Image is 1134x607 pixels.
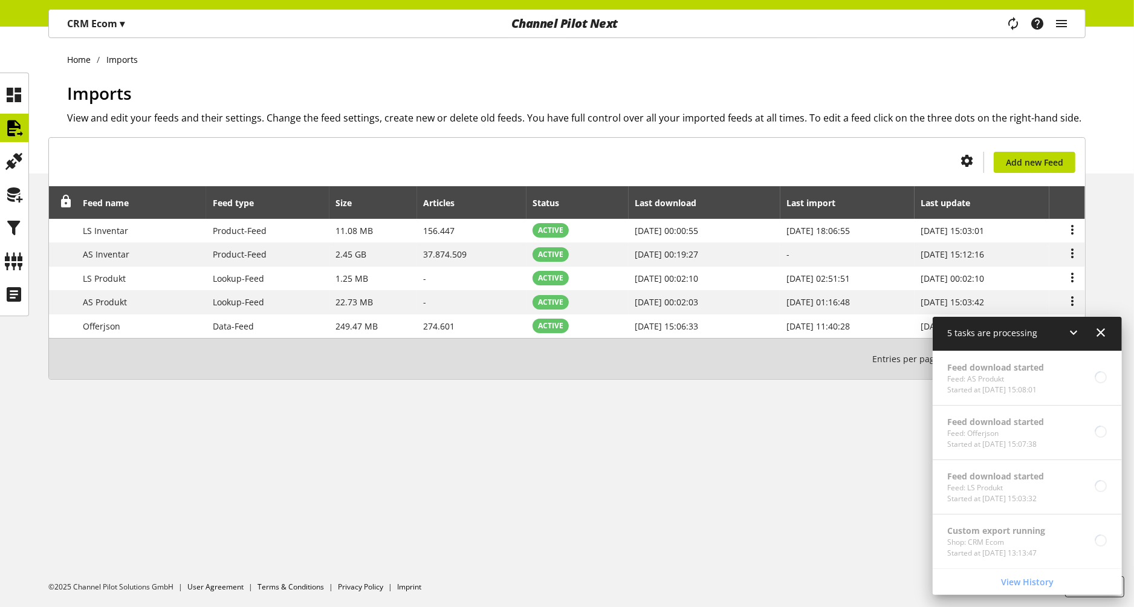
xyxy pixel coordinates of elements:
div: Feed name [83,196,141,209]
a: View History [935,571,1119,592]
span: [DATE] 15:06:33 [635,320,698,332]
a: Home [67,53,97,66]
span: [DATE] 11:40:28 [787,320,850,332]
span: ACTIVE [538,320,563,331]
span: [DATE] 00:02:10 [635,273,698,284]
small: 1-5 / 5 [872,348,1013,369]
a: Imprint [397,582,421,592]
div: Feed type [213,196,266,209]
span: 11.08 MB [335,225,373,236]
span: 5 tasks are processing [947,327,1037,339]
span: [DATE] 00:02:10 [921,273,984,284]
div: Last update [921,196,982,209]
span: Offerjson [83,320,121,332]
span: ACTIVE [538,225,563,236]
span: AS Inventar [83,248,130,260]
span: View History [1001,576,1054,588]
span: - [424,296,427,308]
span: 37.874.509 [424,248,467,260]
span: AS Produkt [83,296,128,308]
a: Privacy Policy [338,582,383,592]
h2: View and edit your feeds and their settings. Change the feed settings, create new or delete old f... [67,111,1086,125]
span: ACTIVE [538,273,563,284]
span: [DATE] 00:02:03 [635,296,698,308]
span: [DATE] 18:06:55 [787,225,850,236]
p: CRM Ecom [67,16,125,31]
div: Size [335,196,364,209]
div: Last download [635,196,708,209]
span: 274.601 [424,320,455,332]
span: - [787,248,790,260]
span: 22.73 MB [335,296,373,308]
span: 2.45 GB [335,248,366,260]
span: [DATE] 02:51:51 [787,273,850,284]
li: ©2025 Channel Pilot Solutions GmbH [48,582,187,592]
div: Last import [787,196,848,209]
span: Data-Feed [213,320,254,332]
span: ACTIVE [538,297,563,308]
nav: main navigation [48,9,1086,38]
span: ▾ [120,17,125,30]
span: Product-Feed [213,225,267,236]
span: 249.47 MB [335,320,378,332]
a: Add new Feed [994,152,1075,173]
span: [DATE] 15:06:33 [921,320,984,332]
span: [DATE] 15:12:16 [921,248,984,260]
span: ACTIVE [538,249,563,260]
span: - [424,273,427,284]
span: Entries per page [872,352,944,365]
span: LS Produkt [83,273,126,284]
span: Imports [67,82,132,105]
span: Lookup-Feed [213,296,264,308]
span: Add new Feed [1006,156,1063,169]
span: Lookup-Feed [213,273,264,284]
span: [DATE] 00:19:27 [635,248,698,260]
a: Terms & Conditions [258,582,324,592]
div: Status [533,196,571,209]
span: [DATE] 15:03:01 [921,225,984,236]
div: Unlock to reorder rows [56,195,73,210]
span: [DATE] 00:00:55 [635,225,698,236]
span: Unlock to reorder rows [60,195,73,208]
div: Articles [424,196,467,209]
span: [DATE] 15:03:42 [921,296,984,308]
span: [DATE] 01:16:48 [787,296,850,308]
span: 156.447 [424,225,455,236]
span: 1.25 MB [335,273,368,284]
span: LS Inventar [83,225,129,236]
a: User Agreement [187,582,244,592]
span: Product-Feed [213,248,267,260]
